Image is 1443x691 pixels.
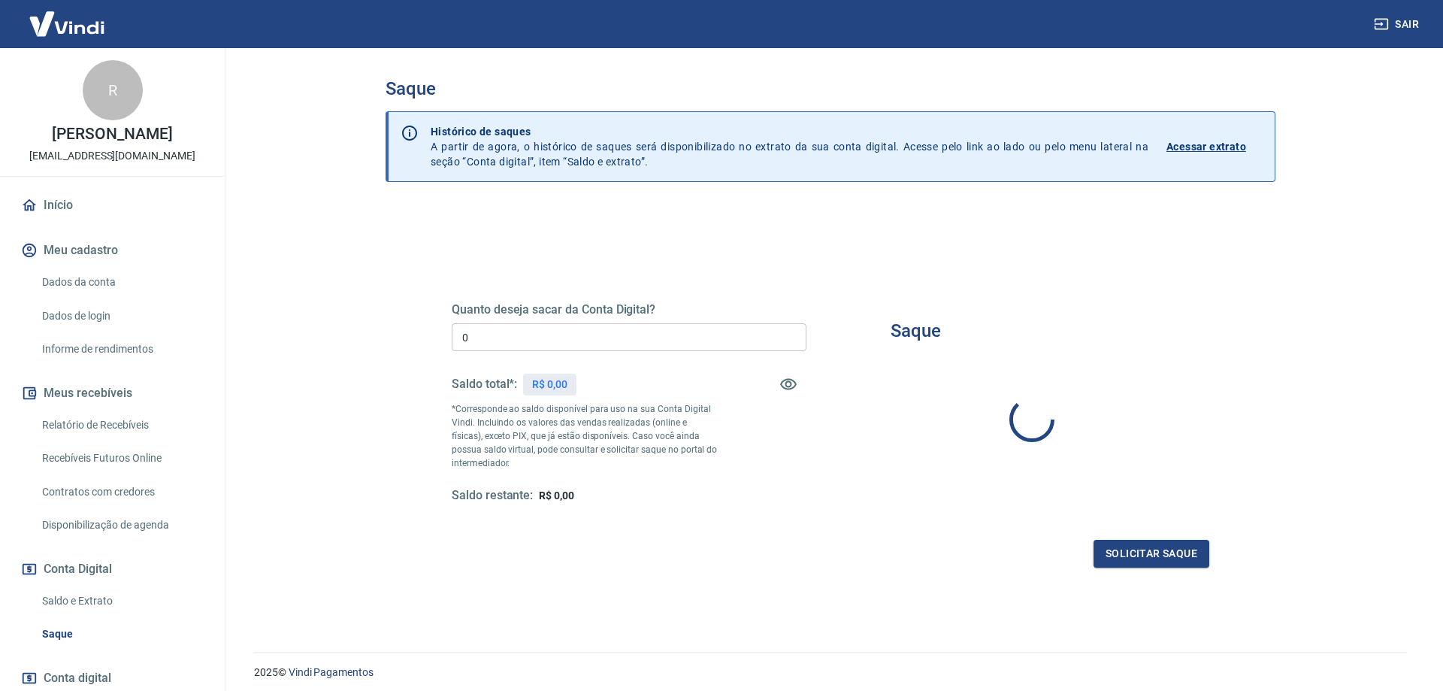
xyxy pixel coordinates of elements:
[386,78,1275,99] h3: Saque
[18,553,207,586] button: Conta Digital
[36,410,207,441] a: Relatório de Recebíveis
[36,267,207,298] a: Dados da conta
[539,489,574,502] span: R$ 0,00
[1166,124,1263,169] a: Acessar extrato
[36,619,207,650] a: Saque
[18,234,207,267] button: Meu cadastro
[36,477,207,508] a: Contratos com credores
[289,666,374,678] a: Vindi Pagamentos
[452,302,806,317] h5: Quanto deseja sacar da Conta Digital?
[1094,540,1209,568] button: Solicitar saque
[36,443,207,474] a: Recebíveis Futuros Online
[18,1,116,47] img: Vindi
[44,668,111,689] span: Conta digital
[452,377,517,392] h5: Saldo total*:
[36,510,207,541] a: Disponibilização de agenda
[431,124,1148,139] p: Histórico de saques
[29,148,195,164] p: [EMAIL_ADDRESS][DOMAIN_NAME]
[52,126,172,142] p: [PERSON_NAME]
[36,301,207,332] a: Dados de login
[83,60,143,120] div: R
[452,488,533,504] h5: Saldo restante:
[18,189,207,222] a: Início
[1371,11,1425,38] button: Sair
[1166,139,1246,154] p: Acessar extrato
[18,377,207,410] button: Meus recebíveis
[36,334,207,365] a: Informe de rendimentos
[452,402,718,470] p: *Corresponde ao saldo disponível para uso na sua Conta Digital Vindi. Incluindo os valores das ve...
[431,124,1148,169] p: A partir de agora, o histórico de saques será disponibilizado no extrato da sua conta digital. Ac...
[254,665,1407,680] p: 2025 ©
[532,377,567,392] p: R$ 0,00
[891,320,941,341] h3: Saque
[36,586,207,617] a: Saldo e Extrato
